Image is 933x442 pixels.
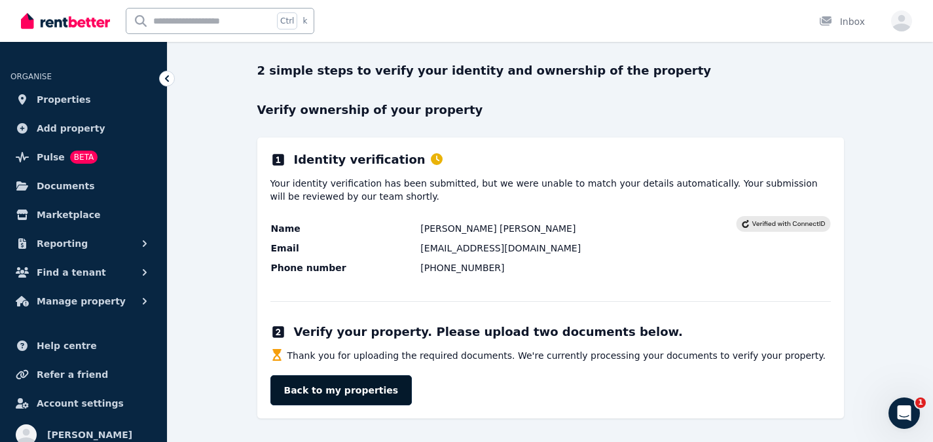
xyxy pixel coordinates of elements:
[37,207,100,223] span: Marketplace
[888,397,920,429] iframe: Intercom live chat
[270,261,420,275] td: Phone number
[915,397,926,408] span: 1
[10,72,52,81] span: ORGANISE
[10,259,156,285] button: Find a tenant
[70,151,98,164] span: BETA
[270,221,420,236] td: Name
[37,92,91,107] span: Properties
[10,333,156,359] a: Help centre
[37,293,126,309] span: Manage property
[287,349,826,362] span: Thank you for uploading the required documents. We're currently processing your documents to veri...
[37,149,65,165] span: Pulse
[420,241,735,255] td: [EMAIL_ADDRESS][DOMAIN_NAME]
[10,86,156,113] a: Properties
[270,241,420,255] td: Email
[37,338,97,354] span: Help centre
[10,390,156,416] a: Account settings
[257,101,844,119] p: Verify ownership of your property
[10,173,156,199] a: Documents
[294,323,683,341] h2: Verify your property. Please upload two documents below.
[420,261,735,275] td: [PHONE_NUMBER]
[420,221,735,236] td: [PERSON_NAME] [PERSON_NAME]
[257,62,844,80] p: 2 simple steps to verify your identity and ownership of the property
[37,265,106,280] span: Find a tenant
[277,12,297,29] span: Ctrl
[294,151,443,169] h2: Identity verification
[37,120,105,136] span: Add property
[10,144,156,170] a: PulseBETA
[10,115,156,141] a: Add property
[10,361,156,388] a: Refer a friend
[37,236,88,251] span: Reporting
[10,230,156,257] button: Reporting
[37,396,124,411] span: Account settings
[37,178,95,194] span: Documents
[37,367,108,382] span: Refer a friend
[819,15,865,28] div: Inbox
[21,11,110,31] img: RentBetter
[10,202,156,228] a: Marketplace
[302,16,307,26] span: k
[10,288,156,314] button: Manage property
[270,375,412,405] a: Back to my properties
[270,177,831,203] p: Your identity verification has been submitted, but we were unable to match your details automatic...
